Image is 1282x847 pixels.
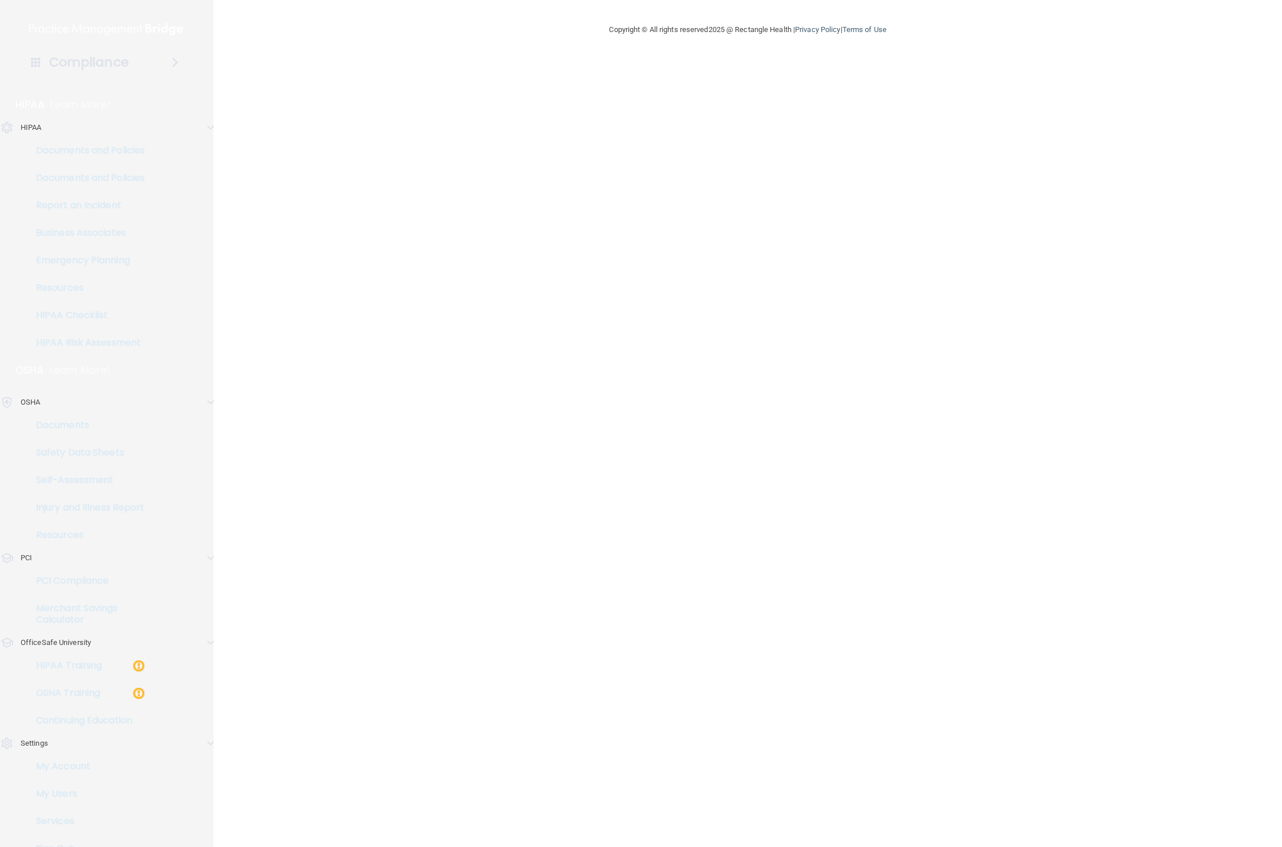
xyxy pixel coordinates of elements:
p: Continuing Education [7,715,164,726]
p: Safety Data Sheets [7,447,164,458]
p: Injury and Illness Report [7,502,164,513]
p: Documents and Policies [7,145,164,156]
a: Terms of Use [842,25,887,34]
p: Business Associates [7,227,164,239]
p: My Users [7,788,164,799]
p: Learn More! [50,363,110,377]
p: OSHA [21,395,40,409]
p: Report an Incident [7,200,164,211]
p: Merchant Savings Calculator [7,603,164,626]
p: Self-Assessment [7,474,164,486]
img: PMB logo [29,18,185,41]
img: warning-circle.0cc9ac19.png [132,659,146,673]
p: Documents [7,419,164,431]
div: Copyright © All rights reserved 2025 @ Rectangle Health | | [539,11,957,48]
p: Documents and Policies [7,172,164,184]
p: OSHA [15,363,44,377]
p: Resources [7,282,164,294]
p: PCI Compliance [7,575,164,587]
p: My Account [7,761,164,772]
p: Resources [7,529,164,541]
img: warning-circle.0cc9ac19.png [132,686,146,700]
p: HIPAA [21,121,42,134]
p: HIPAA [15,98,45,112]
p: HIPAA Risk Assessment [7,337,164,349]
p: Emergency Planning [7,255,164,266]
p: OfficeSafe University [21,636,91,650]
p: HIPAA Training [7,660,102,671]
p: Services [7,816,164,827]
a: Privacy Policy [795,25,840,34]
p: PCI [21,551,32,565]
p: HIPAA Checklist [7,310,164,321]
p: OSHA Training [7,687,100,699]
p: Learn More! [50,98,111,112]
p: Settings [21,737,48,750]
h4: Compliance [49,54,129,70]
